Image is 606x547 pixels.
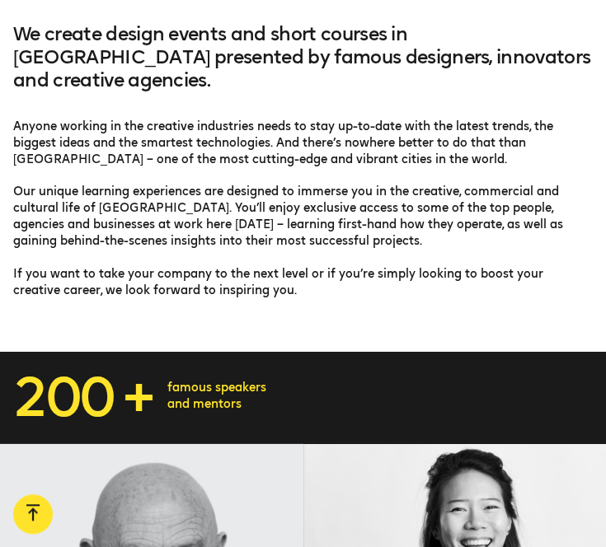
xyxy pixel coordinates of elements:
[167,380,266,413] p: famous speakers and mentors
[13,372,151,424] p: 200 +
[13,23,593,119] h2: We create design events and short courses in [GEOGRAPHIC_DATA] presented by famous designers, inn...
[13,184,593,250] p: Our unique learning experiences are designed to immerse you in the creative, commercial and cultu...
[13,266,593,299] p: If you want to take your company to the next level or if you’re simply looking to boost your crea...
[13,119,593,168] p: Anyone working in the creative industries needs to stay up-­to-­date with the latest trends, the ...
